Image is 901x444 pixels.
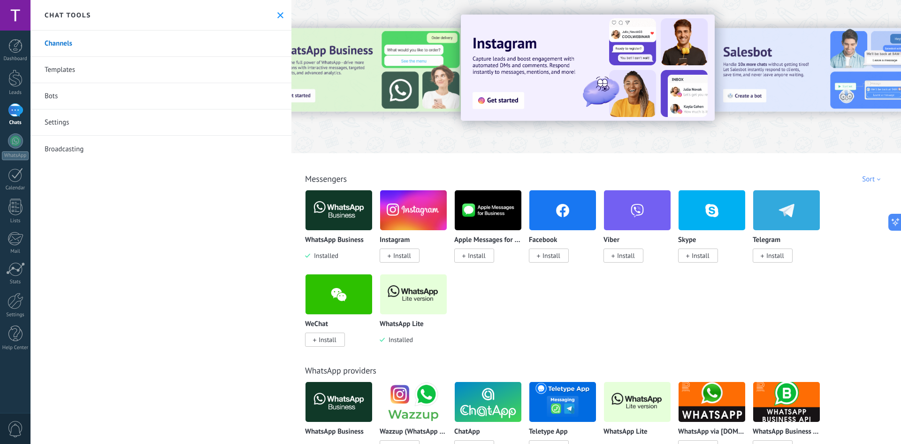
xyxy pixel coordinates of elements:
div: Mail [2,249,29,255]
img: logo_main.png [305,187,372,233]
img: instagram.png [380,187,447,233]
p: Teletype App [529,428,568,436]
img: logo_main.png [604,379,671,425]
p: Wazzup (WhatsApp & Instagram) [380,428,447,436]
a: WhatsApp providers [305,365,376,376]
div: Viber [603,190,678,274]
p: WhatsApp via [DOMAIN_NAME] [678,428,746,436]
div: WeChat [305,274,380,358]
img: logo_main.png [455,187,521,233]
img: logo_main.png [679,379,745,425]
div: Settings [2,312,29,318]
p: WhatsApp Lite [603,428,648,436]
div: Apple Messages for Business [454,190,529,274]
span: Install [542,251,560,260]
img: logo_main.png [380,379,447,425]
p: WhatsApp Business [305,428,364,436]
div: Stats [2,279,29,285]
div: WhatsApp Business [305,190,380,274]
p: WhatsApp Business API ([GEOGRAPHIC_DATA]) via [DOMAIN_NAME] [753,428,820,436]
img: facebook.png [529,187,596,233]
p: Skype [678,236,696,244]
p: Viber [603,236,619,244]
div: WhatsApp [2,151,29,160]
a: Settings [31,109,291,136]
div: Leads [2,90,29,96]
img: wechat.png [305,272,372,317]
p: WeChat [305,320,328,328]
a: Broadcasting [31,136,291,162]
p: WhatsApp Lite [380,320,424,328]
img: telegram.png [753,187,820,233]
div: Chats [2,120,29,126]
img: viber.png [604,187,671,233]
img: skype.png [679,187,745,233]
div: Facebook [529,190,603,274]
p: Telegram [753,236,780,244]
div: Telegram [753,190,827,274]
span: Installed [385,335,413,344]
span: Installed [310,251,338,260]
div: WhatsApp Lite [380,274,454,358]
img: Slide 3 [265,28,465,112]
img: logo_main.png [455,379,521,425]
div: Instagram [380,190,454,274]
div: Dashboard [2,56,29,62]
span: Install [393,251,411,260]
p: Facebook [529,236,557,244]
div: Skype [678,190,753,274]
img: Slide 1 [461,15,715,121]
p: Instagram [380,236,410,244]
img: logo_main.png [305,379,372,425]
span: Install [617,251,635,260]
span: Install [766,251,784,260]
div: Lists [2,218,29,224]
h2: Chat tools [45,11,91,19]
a: Bots [31,83,291,109]
img: logo_main.png [380,272,447,317]
div: Calendar [2,185,29,191]
div: Help Center [2,345,29,351]
img: logo_main.png [753,379,820,425]
img: logo_main.png [529,379,596,425]
span: Install [319,335,336,344]
p: WhatsApp Business [305,236,364,244]
div: Sort [862,175,884,184]
p: ChatApp [454,428,480,436]
a: Channels [31,31,291,57]
span: Install [468,251,486,260]
a: Templates [31,57,291,83]
p: Apple Messages for Business [454,236,522,244]
span: Install [692,251,710,260]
